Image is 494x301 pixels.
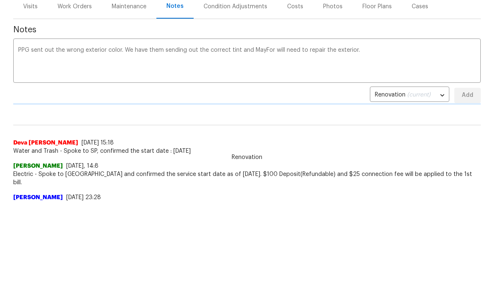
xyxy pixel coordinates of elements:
span: [DATE] 23:28 [66,195,101,200]
span: [DATE] 15:18 [82,140,114,146]
div: Work Orders [58,2,92,11]
span: [DATE], 14:8 [66,163,98,169]
div: Renovation (current) [370,85,449,106]
span: Electric - Spoke to [GEOGRAPHIC_DATA] and confirmed the service start date as of [DATE]. $100 Dep... [13,170,481,187]
span: Notes [13,26,481,34]
span: Renovation [227,153,267,161]
div: Visits [23,2,38,11]
div: Cases [412,2,428,11]
div: Condition Adjustments [204,2,267,11]
div: Notes [166,2,184,10]
div: Maintenance [112,2,146,11]
div: Floor Plans [362,2,392,11]
textarea: PPG sent out the wrong exterior color. We have them sending out the correct tint and MayFor will ... [18,47,476,76]
span: Deva [PERSON_NAME] [13,139,78,147]
span: [PERSON_NAME] [13,193,63,202]
span: (current) [407,92,431,98]
div: Photos [323,2,343,11]
div: Costs [287,2,303,11]
span: Water and Trash - Spoke to SP, confirmed the start date : [DATE] [13,147,481,155]
span: [PERSON_NAME] [13,162,63,170]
